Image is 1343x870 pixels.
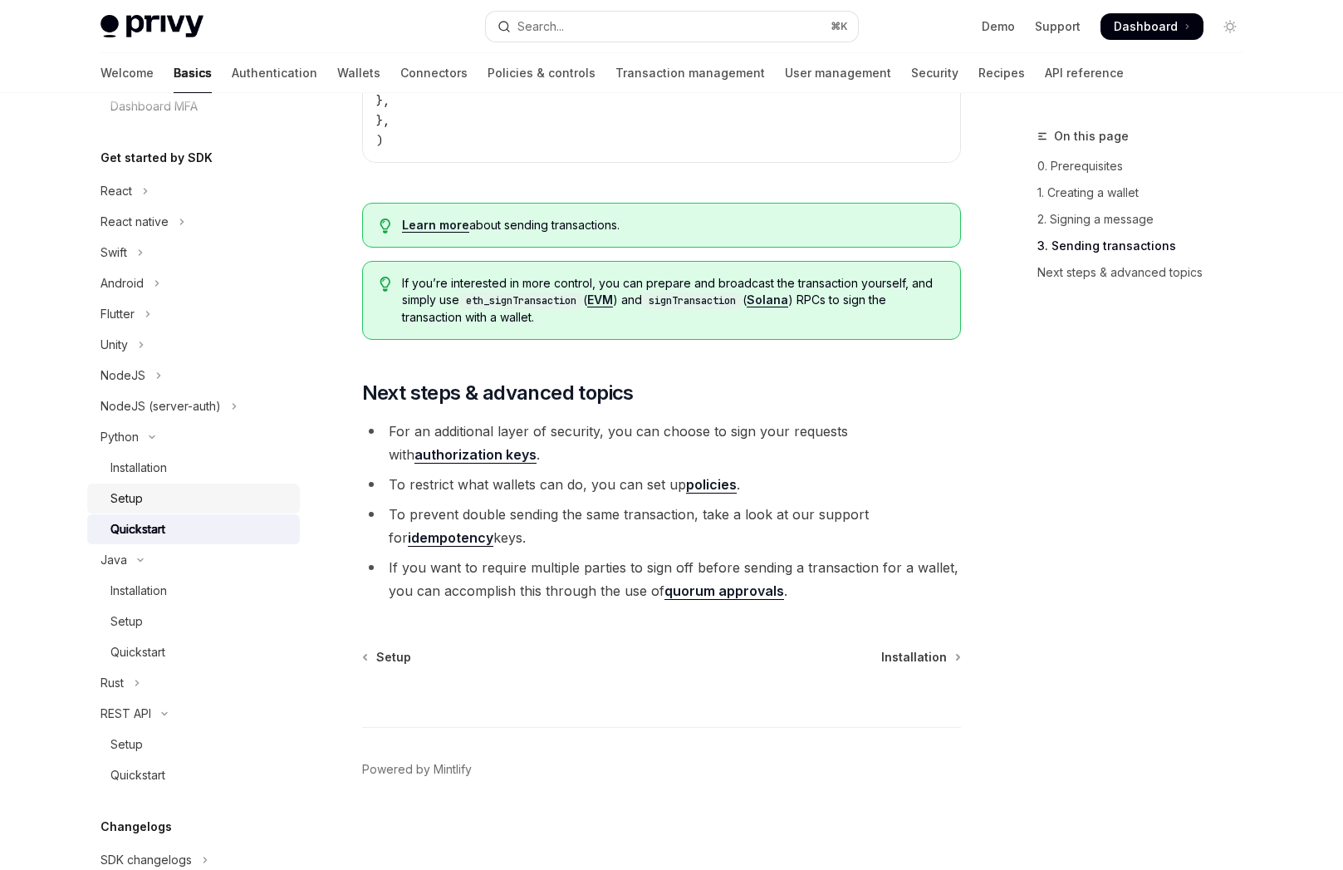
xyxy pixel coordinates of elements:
[87,730,300,759] a: Setup
[911,53,958,93] a: Security
[978,53,1025,93] a: Recipes
[785,53,891,93] a: User management
[110,642,165,662] div: Quickstart
[100,673,124,693] div: Rust
[87,699,300,729] button: Toggle REST API section
[642,292,743,309] code: signTransaction
[174,53,212,93] a: Basics
[232,53,317,93] a: Authentication
[402,218,469,233] a: Learn more
[100,212,169,232] div: React native
[110,458,167,478] div: Installation
[831,20,848,33] span: ⌘ K
[1037,233,1257,259] a: 3. Sending transactions
[517,17,564,37] div: Search...
[400,53,468,93] a: Connectors
[1037,153,1257,179] a: 0. Prerequisites
[362,473,961,496] li: To restrict what wallets can do, you can set up .
[87,760,300,790] a: Quickstart
[100,273,144,293] div: Android
[376,649,411,666] span: Setup
[881,649,959,666] a: Installation
[110,765,165,785] div: Quickstart
[87,484,300,514] a: Setup
[87,238,300,268] button: Toggle Swift section
[376,93,390,108] span: },
[87,637,300,667] a: Quickstart
[1114,18,1178,35] span: Dashboard
[459,292,583,309] code: eth_signTransaction
[87,207,300,237] button: Toggle React native section
[376,113,390,128] span: },
[87,176,300,206] button: Toggle React section
[110,581,167,601] div: Installation
[364,649,411,666] a: Setup
[1054,126,1129,146] span: On this page
[87,268,300,298] button: Toggle Android section
[1100,13,1203,40] a: Dashboard
[100,15,203,38] img: light logo
[337,53,380,93] a: Wallets
[100,704,151,724] div: REST API
[414,446,537,464] a: authorization keys
[87,422,300,452] button: Toggle Python section
[982,18,1015,35] a: Demo
[100,396,221,416] div: NodeJS (server-auth)
[664,582,784,600] a: quorum approvals
[87,607,300,637] a: Setup
[380,219,391,233] svg: Tip
[87,514,300,544] a: Quickstart
[615,53,765,93] a: Transaction management
[100,427,139,447] div: Python
[87,545,300,575] button: Toggle Java section
[1037,259,1257,286] a: Next steps & advanced topics
[87,576,300,606] a: Installation
[100,181,132,201] div: React
[881,649,947,666] span: Installation
[110,489,143,509] div: Setup
[587,292,613,307] a: EVM
[100,550,127,570] div: Java
[408,529,493,547] a: idempotency
[87,668,300,698] button: Toggle Rust section
[402,217,943,233] span: about sending transactions.
[100,817,172,837] h5: Changelogs
[100,148,213,168] h5: Get started by SDK
[1037,206,1257,233] a: 2. Signing a message
[110,519,165,539] div: Quickstart
[362,380,634,406] span: Next steps & advanced topics
[362,556,961,602] li: If you want to require multiple parties to sign off before sending a transaction for a wallet, yo...
[488,53,596,93] a: Policies & controls
[1035,18,1081,35] a: Support
[87,330,300,360] button: Toggle Unity section
[686,476,737,494] a: policies
[362,420,961,466] li: For an additional layer of security, you can choose to sign your requests with .
[747,292,788,307] a: Solana
[110,612,143,632] div: Setup
[87,453,300,483] a: Installation
[1217,13,1243,40] button: Toggle dark mode
[362,503,961,549] li: To prevent double sending the same transaction, take a look at our support for keys.
[1037,179,1257,206] a: 1. Creating a wallet
[376,133,383,148] span: )
[87,391,300,421] button: Toggle NodeJS (server-auth) section
[100,850,192,870] div: SDK changelogs
[486,12,858,42] button: Open search
[380,277,391,292] svg: Tip
[100,243,127,263] div: Swift
[110,735,143,754] div: Setup
[87,299,300,329] button: Toggle Flutter section
[100,53,154,93] a: Welcome
[402,275,943,326] span: If you’re interested in more control, you can prepare and broadcast the transaction yourself, and...
[87,361,300,391] button: Toggle NodeJS section
[100,366,145,386] div: NodeJS
[100,304,135,324] div: Flutter
[100,335,128,355] div: Unity
[362,761,472,778] a: Powered by Mintlify
[1045,53,1124,93] a: API reference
